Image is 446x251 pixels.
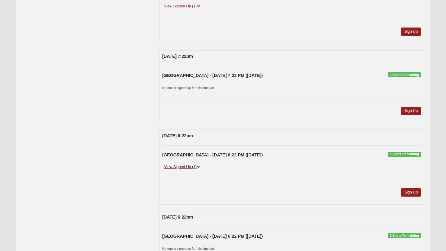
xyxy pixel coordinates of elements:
[401,28,421,36] a: Sign Up
[401,188,421,197] a: Sign Up
[162,133,193,138] strong: [DATE] 6:22pm
[388,233,421,238] span: 2 Spots Remaining
[162,3,202,10] a: View Signed Up (1)
[162,54,193,59] strong: [DATE] 7:22pm
[401,107,421,115] a: Sign Up
[162,86,215,90] small: No one is signed up for this time yet.
[388,152,421,157] span: 1 Spots Remaining
[388,72,421,77] span: 2 Spots Remaining
[162,73,263,78] strong: [GEOGRAPHIC_DATA] - [DATE] 7:22 PM ([DATE])
[162,247,215,250] small: No one is signed up for this time yet.
[162,234,263,239] strong: [GEOGRAPHIC_DATA] - [DATE] 6:22 PM ([DATE])
[162,164,202,170] a: View Signed Up (1)
[162,215,193,219] strong: [DATE] 6:22pm
[162,152,263,157] strong: [GEOGRAPHIC_DATA] - [DATE] 6:22 PM ([DATE])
